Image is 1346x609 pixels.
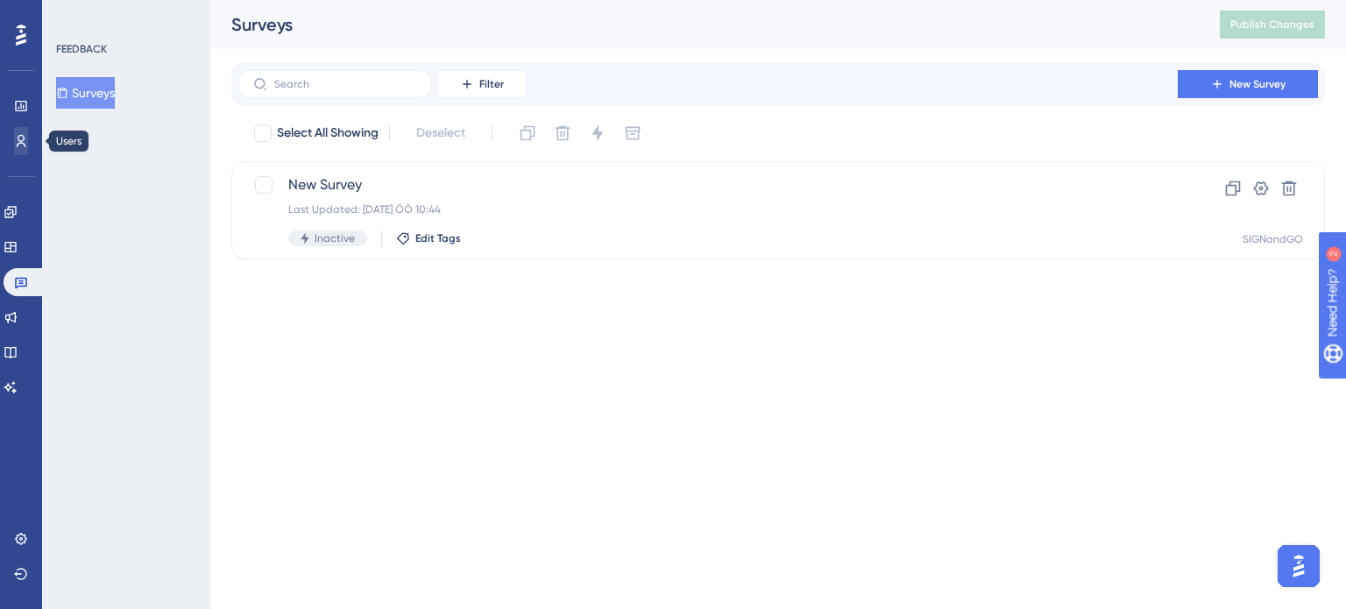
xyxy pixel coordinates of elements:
[28,52,273,206] div: Umarım iyisindir. Konuyu ekibimize iletiyorum. İleride yapılacak güncellemelerde kesinlikle değer...
[438,70,526,98] button: Filter
[14,427,336,598] div: UG says…
[56,77,115,109] button: Surveys
[315,231,355,245] span: Inactive
[203,475,235,506] span: Amazing
[77,241,322,293] div: Merhaba teşekkür ederim umarım siz de iyisinizdir. Teşekkür ederim bilgi için. Kolay gelsin 😊
[231,12,1176,37] div: Surveys
[14,370,336,427] div: UG says…
[288,202,1128,216] div: Last Updated: [DATE] ÖÖ 10:44
[1272,540,1325,592] iframe: UserGuiding AI Assistant Launcher
[288,174,1128,195] span: New Survey
[63,230,336,303] div: Merhaba teşekkür ederim umarım siz de iyisinizdir. Teşekkür ederim bilgi için. Kolay gelsin 😊
[400,117,481,149] button: Deselect
[85,9,105,22] h1: UG
[85,22,218,39] p: The team can also help
[479,77,504,91] span: Filter
[28,380,273,414] div: Help [PERSON_NAME] understand how they’re doing:
[396,231,461,245] button: Edit Tags
[14,230,336,317] div: İlknur says…
[274,7,308,40] button: Home
[55,531,69,545] button: Gif picker
[1220,11,1325,39] button: Publish Changes
[50,10,78,38] img: Profile image for UG
[14,317,336,370] div: Simay says…
[1230,18,1314,32] span: Publish Changes
[122,9,127,23] div: 2
[83,531,97,545] button: Upload attachment
[56,42,107,56] div: FEEDBACK
[14,370,287,425] div: Help [PERSON_NAME] understand how they’re doing:
[1229,77,1286,91] span: New Survey
[124,478,149,503] span: OK
[28,328,273,345] div: [PERSON_NAME] ederim. İyi haftalar! 😍
[42,478,67,503] span: Terrible
[15,494,336,524] textarea: Message…
[27,531,41,545] button: Emoji picker
[166,478,190,503] span: Great
[416,123,465,144] span: Deselect
[14,15,336,230] div: Simay says…
[14,317,287,356] div: [PERSON_NAME] ederim. İyi haftalar! 😍
[301,524,329,552] button: Send a message…
[11,7,45,40] button: go back
[277,123,379,144] span: Select All Showing
[1178,70,1318,98] button: New Survey
[83,478,108,503] span: Bad
[1243,232,1303,246] div: SIGNandGO
[14,15,287,216] div: Umarım iyisindir.Konuyu ekibimize iletiyorum. İleride yapılacak güncellemelerde kesinlikle değerl...
[274,78,416,90] input: Search
[308,7,339,39] div: Close
[415,231,461,245] span: Edit Tags
[32,445,241,466] div: Rate your conversation
[41,4,110,25] span: Need Help?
